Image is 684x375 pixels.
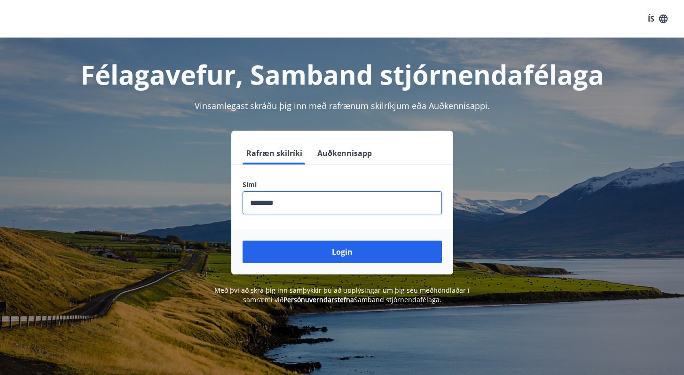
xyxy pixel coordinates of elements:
button: Auðkennisapp [314,142,376,164]
button: Login [243,241,442,263]
a: Persónuverndarstefna [283,295,354,304]
button: ÍS [643,10,673,27]
button: Rafræn skilríki [243,142,306,164]
h1: Félagavefur, Samband stjórnendafélaga [15,56,669,92]
span: Með því að skrá þig inn samþykkir þú að upplýsingar um þig séu meðhöndlaðar í samræmi við Samband... [214,286,470,304]
span: Vinsamlegast skráðu þig inn með rafrænum skilríkjum eða Auðkennisappi. [195,100,490,111]
label: Sími [243,180,442,189]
